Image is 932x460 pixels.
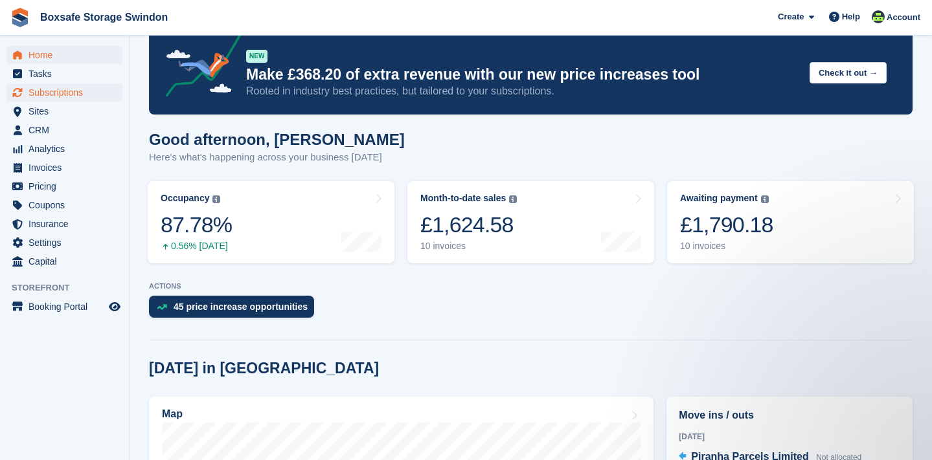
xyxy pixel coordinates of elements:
[12,281,129,294] span: Storefront
[212,195,220,203] img: icon-info-grey-7440780725fd019a000dd9b08b2336e03edf1995a4989e88bcd33f0948082b44.svg
[680,193,758,204] div: Awaiting payment
[420,212,517,238] div: £1,624.58
[149,296,321,324] a: 45 price increase opportunities
[161,193,209,204] div: Occupancy
[6,102,122,120] a: menu
[28,46,106,64] span: Home
[6,46,122,64] a: menu
[155,28,245,102] img: price-adjustments-announcement-icon-8257ccfd72463d97f412b2fc003d46551f7dbcb40ab6d574587a9cd5c0d94...
[778,10,804,23] span: Create
[28,83,106,102] span: Subscriptions
[420,241,517,252] div: 10 invoices
[6,196,122,214] a: menu
[6,252,122,270] a: menu
[679,431,900,443] div: [DATE]
[667,181,914,263] a: Awaiting payment £1,790.18 10 invoices
[6,140,122,158] a: menu
[28,177,106,195] span: Pricing
[6,215,122,233] a: menu
[407,181,654,263] a: Month-to-date sales £1,624.58 10 invoices
[10,8,30,27] img: stora-icon-8386f47178a22dfd0bd8f6a31ec36ba5ce8667c1dd55bd0f319d3a0aa187defe.svg
[149,282,913,290] p: ACTIONS
[509,195,517,203] img: icon-info-grey-7440780725fd019a000dd9b08b2336e03edf1995a4989e88bcd33f0948082b44.svg
[161,212,232,238] div: 87.78%
[6,121,122,139] a: menu
[810,62,887,83] button: Check it out →
[174,301,308,312] div: 45 price increase opportunities
[149,360,379,377] h2: [DATE] in [GEOGRAPHIC_DATA]
[28,102,106,120] span: Sites
[6,234,122,252] a: menu
[161,241,232,252] div: 0.56% [DATE]
[842,10,860,23] span: Help
[246,50,267,63] div: NEW
[149,131,405,148] h1: Good afternoon, [PERSON_NAME]
[761,195,769,203] img: icon-info-grey-7440780725fd019a000dd9b08b2336e03edf1995a4989e88bcd33f0948082b44.svg
[148,181,394,263] a: Occupancy 87.78% 0.56% [DATE]
[28,140,106,158] span: Analytics
[246,65,799,84] p: Make £368.20 of extra revenue with our new price increases tool
[6,177,122,195] a: menu
[28,234,106,252] span: Settings
[28,159,106,177] span: Invoices
[28,121,106,139] span: CRM
[28,252,106,270] span: Capital
[107,299,122,314] a: Preview store
[872,10,885,23] img: Julia Matthews
[157,304,167,310] img: price_increase_opportunities-93ffe204e8149a01c8c9dc8f82e8f89637d9d84a8eef4429ea346261dce0b2c0.svg
[162,408,183,420] h2: Map
[246,84,799,98] p: Rooted in industry best practices, but tailored to your subscriptions.
[887,11,920,24] span: Account
[6,298,122,316] a: menu
[28,215,106,233] span: Insurance
[28,298,106,316] span: Booking Portal
[6,83,122,102] a: menu
[28,196,106,214] span: Coupons
[149,150,405,165] p: Here's what's happening across your business [DATE]
[28,65,106,83] span: Tasks
[679,408,900,423] h2: Move ins / outs
[6,159,122,177] a: menu
[680,212,773,238] div: £1,790.18
[680,241,773,252] div: 10 invoices
[420,193,506,204] div: Month-to-date sales
[6,65,122,83] a: menu
[35,6,173,28] a: Boxsafe Storage Swindon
